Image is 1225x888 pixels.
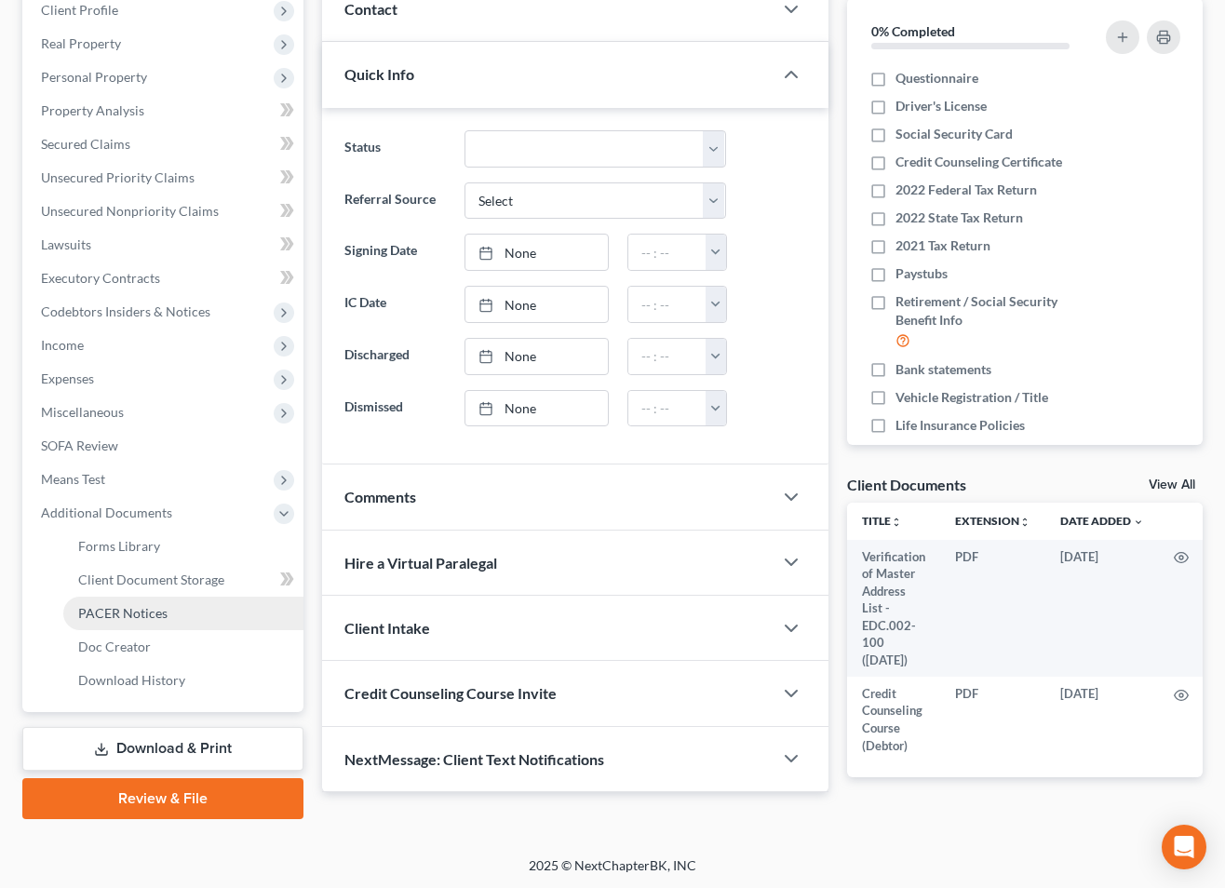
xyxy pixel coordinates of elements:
[26,429,303,463] a: SOFA Review
[78,605,168,621] span: PACER Notices
[895,292,1098,330] span: Retirement / Social Security Benefit Info
[335,338,455,375] label: Discharged
[895,181,1037,199] span: 2022 Federal Tax Return
[63,563,303,597] a: Client Document Storage
[847,540,940,677] td: Verification of Master Address List - EDC.002-100 ([DATE])
[940,677,1045,762] td: PDF
[335,234,455,271] label: Signing Date
[1045,677,1159,762] td: [DATE]
[41,136,130,152] span: Secured Claims
[344,554,497,572] span: Hire a Virtual Paralegal
[1019,517,1030,528] i: unfold_more
[895,209,1023,227] span: 2022 State Tax Return
[895,153,1062,171] span: Credit Counseling Certificate
[63,530,303,563] a: Forms Library
[1133,517,1144,528] i: expand_more
[26,228,303,262] a: Lawsuits
[895,97,987,115] span: Driver's License
[78,639,151,654] span: Doc Creator
[41,471,105,487] span: Means Test
[344,488,416,505] span: Comments
[41,169,195,185] span: Unsecured Priority Claims
[895,69,978,87] span: Questionnaire
[895,236,990,255] span: 2021 Tax Return
[465,287,608,322] a: None
[895,416,1025,435] span: Life Insurance Policies
[41,337,84,353] span: Income
[63,630,303,664] a: Doc Creator
[41,203,219,219] span: Unsecured Nonpriority Claims
[895,360,991,379] span: Bank statements
[41,2,118,18] span: Client Profile
[1149,478,1195,491] a: View All
[41,270,160,286] span: Executory Contracts
[465,339,608,374] a: None
[891,517,902,528] i: unfold_more
[335,182,455,220] label: Referral Source
[41,236,91,252] span: Lawsuits
[41,102,144,118] span: Property Analysis
[628,287,707,322] input: -- : --
[63,664,303,697] a: Download History
[1045,540,1159,677] td: [DATE]
[1060,514,1144,528] a: Date Added expand_more
[847,677,940,762] td: Credit Counseling Course (Debtor)
[628,391,707,426] input: -- : --
[871,23,955,39] strong: 0% Completed
[26,128,303,161] a: Secured Claims
[41,35,121,51] span: Real Property
[847,475,966,494] div: Client Documents
[895,444,1098,481] span: Retirement Account Statements Showing Balance
[41,404,124,420] span: Miscellaneous
[465,391,608,426] a: None
[335,390,455,427] label: Dismissed
[628,235,707,270] input: -- : --
[22,778,303,819] a: Review & File
[26,161,303,195] a: Unsecured Priority Claims
[895,388,1048,407] span: Vehicle Registration / Title
[344,619,430,637] span: Client Intake
[628,339,707,374] input: -- : --
[895,264,948,283] span: Paystubs
[22,727,303,771] a: Download & Print
[940,540,1045,677] td: PDF
[26,195,303,228] a: Unsecured Nonpriority Claims
[344,65,414,83] span: Quick Info
[465,235,608,270] a: None
[862,514,902,528] a: Titleunfold_more
[955,514,1030,528] a: Extensionunfold_more
[1162,825,1206,869] div: Open Intercom Messenger
[344,750,604,768] span: NextMessage: Client Text Notifications
[78,538,160,554] span: Forms Library
[63,597,303,630] a: PACER Notices
[335,286,455,323] label: IC Date
[41,437,118,453] span: SOFA Review
[335,130,455,168] label: Status
[895,125,1013,143] span: Social Security Card
[41,69,147,85] span: Personal Property
[344,684,557,702] span: Credit Counseling Course Invite
[41,303,210,319] span: Codebtors Insiders & Notices
[26,262,303,295] a: Executory Contracts
[41,505,172,520] span: Additional Documents
[26,94,303,128] a: Property Analysis
[78,572,224,587] span: Client Document Storage
[78,672,185,688] span: Download History
[41,370,94,386] span: Expenses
